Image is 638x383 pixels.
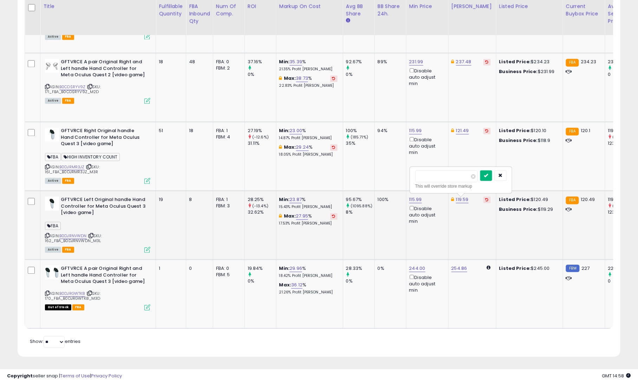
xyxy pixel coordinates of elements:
[608,141,637,147] div: 123.14
[279,144,338,157] div: %
[279,205,338,210] p: 15.43% Profit [PERSON_NAME]
[248,3,273,10] div: ROI
[279,213,338,226] div: %
[346,197,375,203] div: 95.67%
[248,278,276,285] div: 0%
[296,75,308,82] a: 38.73
[45,266,150,310] div: ASIN:
[45,291,100,301] span: | SKU: 170_FBA_B0DJRGWTK8_M3D
[566,3,602,18] div: Current Buybox Price
[499,138,558,144] div: $118.9
[216,128,239,134] div: FBA: 1
[45,233,102,244] span: | SKU: 162_FBA_B0DJRNVWDN_M3L
[499,69,558,75] div: $231.99
[409,128,422,135] a: 115.99
[284,75,296,82] b: Max:
[45,98,61,104] span: All listings currently available for purchase on Amazon
[279,196,290,203] b: Min:
[279,59,338,72] div: %
[7,372,33,379] strong: Copyright
[608,278,637,285] div: 0
[451,265,467,272] a: 254.86
[61,266,146,287] b: GFTVRCE A pair Original Right and Left handle Hand Controller for Meta Oculus Quest 3 [video game]
[289,59,302,66] a: 35.39
[159,266,181,272] div: 1
[61,197,146,218] b: GFTVRCE Left Original handle Hand Controller for Meta Oculus Quest 3 [video game]
[602,372,631,379] span: 2025-10-10 14:58 GMT
[456,196,469,203] a: 119.59
[415,183,507,190] div: This will override store markup
[61,59,146,80] b: GFTVRCE A pair Original Right and Left handle Hand Controller for Meta Oculus Quest 2 [video game]
[289,196,302,203] a: 23.87
[45,34,61,40] span: All listings currently available for purchase on Amazon
[279,197,338,210] div: %
[61,153,120,161] span: HIGH INVENTORY COUNT
[43,3,153,10] div: Title
[499,137,538,144] b: Business Price:
[351,203,373,209] small: (1095.88%)
[45,84,101,95] span: | SKU: 171_FBA_B0CDSRYV9Z_M2D
[45,59,150,103] div: ASIN:
[409,136,443,156] div: Disable auto adjust min
[608,209,637,216] div: 123.72
[346,3,372,18] div: Avg BB Share
[216,59,239,65] div: FBA: 0
[248,141,276,147] div: 31.11%
[378,197,401,203] div: 100%
[216,203,239,209] div: FBM: 3
[499,3,560,10] div: Listed Price
[499,128,531,134] b: Listed Price:
[346,128,375,134] div: 100%
[248,209,276,216] div: 32.62%
[608,266,637,272] div: 226.15
[279,265,290,272] b: Min:
[279,290,338,295] p: 21.26% Profit [PERSON_NAME]
[7,373,122,379] div: seller snap | |
[284,213,296,220] b: Max:
[62,247,74,253] span: FBA
[59,233,87,239] a: B0DJRNVWDN
[45,305,71,311] span: All listings that are currently out of stock and unavailable for purchase on Amazon
[45,128,59,142] img: 31DwJkzjrSL._SL40_.jpg
[279,214,282,219] i: This overrides the store level max markup for this listing
[351,135,368,140] small: (185.71%)
[581,196,595,203] span: 120.49
[61,128,146,149] b: GFTVRCE Right Original handle Hand Controller for Meta Oculus Quest 3 [video game]
[216,266,239,272] div: FBA: 0
[279,282,338,295] div: %
[566,265,580,272] small: FBM
[159,59,181,65] div: 18
[284,144,296,151] b: Max:
[499,207,558,213] div: $119.29
[62,34,74,40] span: FBA
[45,128,150,183] div: ASIN:
[289,128,302,135] a: 23.00
[451,197,454,202] i: This overrides the store level Dynamic Max Price for this listing
[296,213,308,220] a: 27.95
[45,164,100,175] span: | SKU: 161_FBA_B0DJRMR3JZ_M3R
[409,3,445,10] div: Min Price
[409,274,443,294] div: Disable auto adjust min
[608,59,637,65] div: 234.9
[332,215,336,218] i: Revert to store-level Max Markup
[346,72,375,78] div: 0%
[486,198,489,202] i: Revert to store-level Dynamic Max Price
[409,196,422,203] a: 115.99
[248,197,276,203] div: 28.25%
[346,59,375,65] div: 92.67%
[409,265,425,272] a: 244.00
[252,135,269,140] small: (-12.6%)
[378,128,401,134] div: 94%
[279,3,340,10] div: Markup on Cost
[45,59,59,73] img: 31t9C2rg2cL._SL40_.jpg
[279,282,292,288] b: Max:
[279,152,338,157] p: 18.05% Profit [PERSON_NAME]
[456,59,471,66] a: 237.48
[499,128,558,134] div: $120.10
[189,266,208,272] div: 0
[216,65,239,72] div: FBM: 2
[289,265,302,272] a: 29.96
[566,128,579,136] small: FBA
[499,265,531,272] b: Listed Price:
[159,197,181,203] div: 19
